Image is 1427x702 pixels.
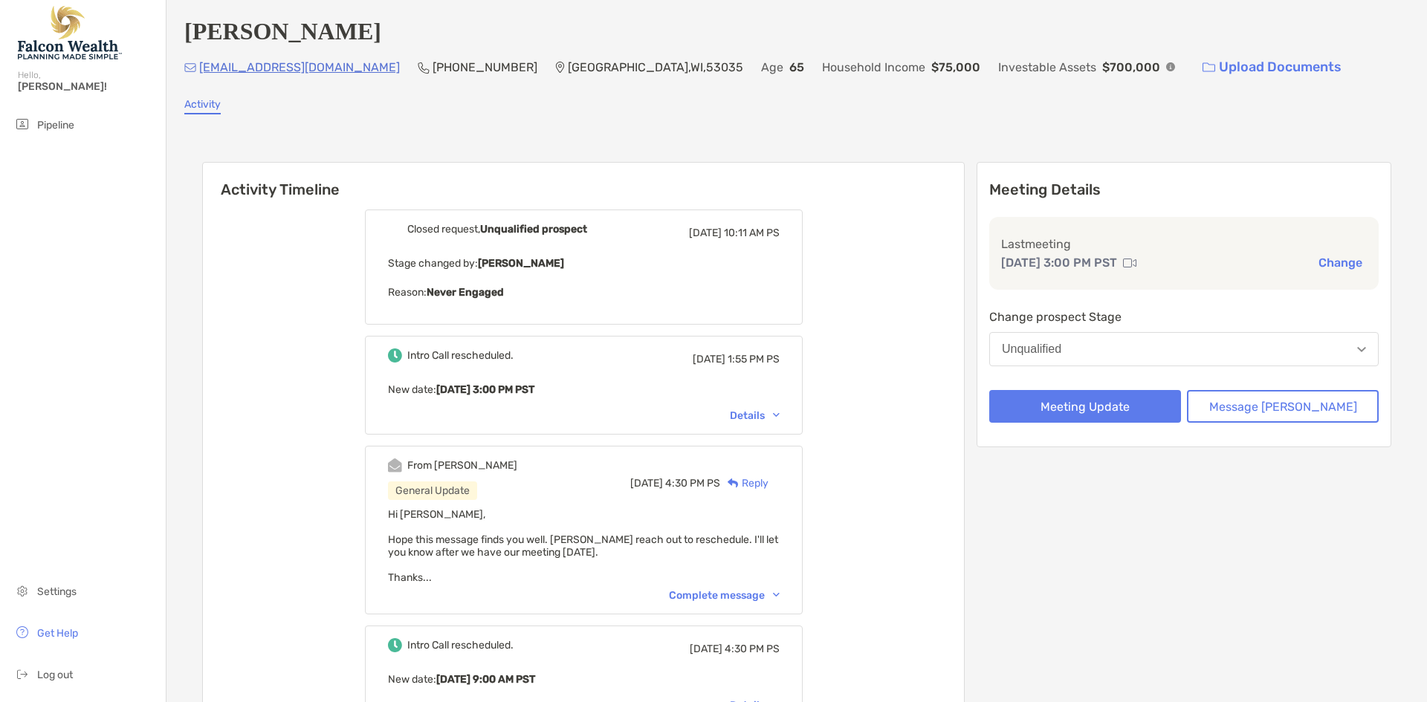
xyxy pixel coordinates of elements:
[203,163,964,198] h6: Activity Timeline
[436,673,535,686] b: [DATE] 9:00 AM PST
[630,477,663,490] span: [DATE]
[761,58,783,77] p: Age
[388,254,780,273] p: Stage changed by:
[13,623,31,641] img: get-help icon
[724,227,780,239] span: 10:11 AM PS
[822,58,925,77] p: Household Income
[388,222,402,236] img: Event icon
[789,58,804,77] p: 65
[407,459,517,472] div: From [PERSON_NAME]
[1001,235,1367,253] p: Last meeting
[1203,62,1215,73] img: button icon
[725,643,780,655] span: 4:30 PM PS
[388,348,402,363] img: Event icon
[427,286,504,299] b: Never Engaged
[689,227,722,239] span: [DATE]
[388,481,477,500] div: General Update
[388,670,780,689] p: New date :
[720,475,768,491] div: Reply
[480,223,587,235] b: Unqualified prospect
[37,119,74,131] span: Pipeline
[418,62,430,74] img: Phone Icon
[184,63,196,72] img: Email Icon
[989,390,1181,423] button: Meeting Update
[730,409,780,422] div: Details
[18,80,157,93] span: [PERSON_NAME]!
[665,477,720,490] span: 4:30 PM PS
[1187,390,1379,423] button: Message [PERSON_NAME]
[478,257,564,270] b: [PERSON_NAME]
[989,181,1379,199] p: Meeting Details
[388,380,780,399] p: New date :
[407,349,514,362] div: Intro Call rescheduled.
[13,115,31,133] img: pipeline icon
[1123,257,1136,269] img: communication type
[690,643,722,655] span: [DATE]
[199,58,400,77] p: [EMAIL_ADDRESS][DOMAIN_NAME]
[728,353,780,365] span: 1:55 PM PS
[388,508,778,584] span: Hi [PERSON_NAME], Hope this message finds you well. [PERSON_NAME] reach out to reschedule. I'll l...
[1166,62,1175,71] img: Info Icon
[37,669,73,681] span: Log out
[931,58,980,77] p: $75,000
[436,383,534,396] b: [DATE] 3:00 PM PST
[388,458,402,472] img: Event icon
[407,223,587,235] div: Closed request,
[693,353,725,365] span: [DATE]
[728,478,739,488] img: Reply icon
[1193,51,1351,83] a: Upload Documents
[18,6,122,59] img: Falcon Wealth Planning Logo
[184,98,221,114] a: Activity
[989,332,1379,366] button: Unqualified
[184,18,381,45] h4: [PERSON_NAME]
[998,58,1096,77] p: Investable Assets
[13,582,31,599] img: settings icon
[433,58,537,77] p: [PHONE_NUMBER]
[989,308,1379,326] p: Change prospect Stage
[568,58,743,77] p: [GEOGRAPHIC_DATA] , WI , 53035
[388,283,780,302] p: Reason:
[388,638,402,652] img: Event icon
[13,665,31,683] img: logout icon
[37,627,78,640] span: Get Help
[773,413,780,417] img: Chevron icon
[37,585,77,598] span: Settings
[1102,58,1160,77] p: $700,000
[1001,253,1117,272] p: [DATE] 3:00 PM PST
[1002,342,1061,356] div: Unqualified
[555,62,565,74] img: Location Icon
[1357,347,1366,352] img: Open dropdown arrow
[669,589,780,602] div: Complete message
[407,639,514,651] div: Intro Call rescheduled.
[773,593,780,597] img: Chevron icon
[1314,255,1367,270] button: Change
